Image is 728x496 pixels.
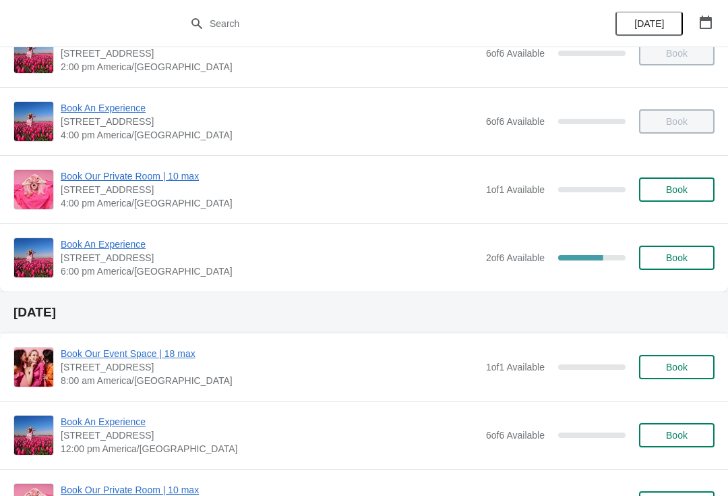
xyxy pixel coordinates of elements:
span: Book Our Private Room | 10 max [61,169,479,183]
span: 4:00 pm America/[GEOGRAPHIC_DATA] [61,196,479,210]
h2: [DATE] [13,306,715,319]
span: [STREET_ADDRESS] [61,47,479,60]
span: [DATE] [634,18,664,29]
span: Book An Experience [61,238,479,251]
span: Book [666,430,688,441]
img: Book An Experience | 1815 North Milwaukee Avenue, Chicago, IL, USA | 6:00 pm America/Chicago [14,238,53,277]
span: 1 of 1 Available [486,184,545,195]
span: [STREET_ADDRESS] [61,360,479,374]
img: Book An Experience | 1815 North Milwaukee Avenue, Chicago, IL, USA | 4:00 pm America/Chicago [14,102,53,141]
input: Search [209,11,546,36]
span: Book An Experience [61,415,479,429]
span: 2:00 pm America/[GEOGRAPHIC_DATA] [61,60,479,74]
span: 6 of 6 Available [486,116,545,127]
span: 6 of 6 Available [486,48,545,59]
span: [STREET_ADDRESS] [61,429,479,442]
button: Book [639,423,715,447]
span: Book An Experience [61,101,479,115]
span: 6 of 6 Available [486,430,545,441]
span: Book [666,184,688,195]
img: Book An Experience | 1815 North Milwaukee Avenue, Chicago, IL, USA | 2:00 pm America/Chicago [14,34,53,73]
button: Book [639,246,715,270]
button: [DATE] [615,11,683,36]
span: Book [666,362,688,373]
img: Book An Experience | 1815 North Milwaukee Avenue, Chicago, IL, USA | 12:00 pm America/Chicago [14,416,53,455]
button: Book [639,177,715,202]
span: [STREET_ADDRESS] [61,183,479,196]
span: Book [666,252,688,263]
span: [STREET_ADDRESS] [61,251,479,265]
span: 12:00 pm America/[GEOGRAPHIC_DATA] [61,442,479,456]
button: Book [639,355,715,379]
img: Book Our Event Space | 18 max | 1815 N. Milwaukee Ave., Chicago, IL 60647 | 8:00 am America/Chicago [14,348,53,387]
span: 1 of 1 Available [486,362,545,373]
img: Book Our Private Room | 10 max | 1815 N. Milwaukee Ave., Chicago, IL 60647 | 4:00 pm America/Chicago [14,170,53,209]
span: [STREET_ADDRESS] [61,115,479,128]
span: Book Our Event Space | 18 max [61,347,479,360]
span: 8:00 am America/[GEOGRAPHIC_DATA] [61,374,479,387]
span: 4:00 pm America/[GEOGRAPHIC_DATA] [61,128,479,142]
span: 2 of 6 Available [486,252,545,263]
span: 6:00 pm America/[GEOGRAPHIC_DATA] [61,265,479,278]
